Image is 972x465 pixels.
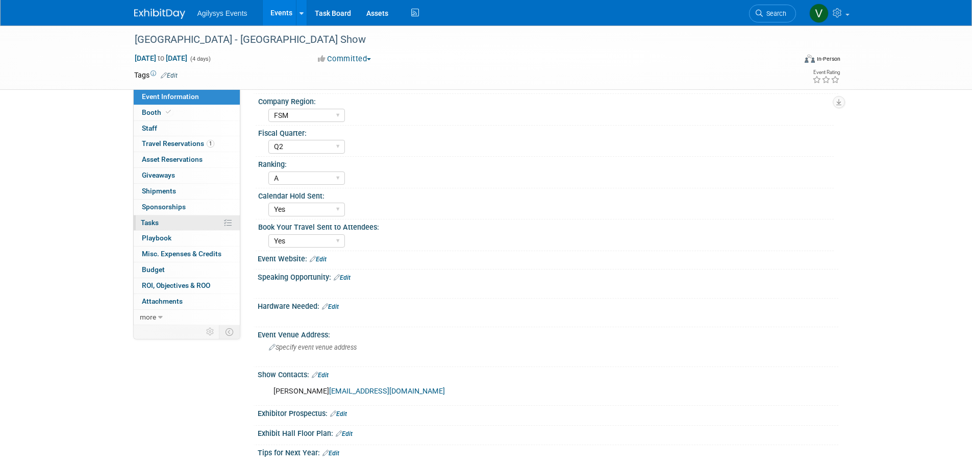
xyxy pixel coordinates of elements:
[142,265,165,274] span: Budget
[166,109,171,115] i: Booth reservation complete
[156,54,166,62] span: to
[131,31,781,49] div: [GEOGRAPHIC_DATA] - [GEOGRAPHIC_DATA] Show
[142,171,175,179] span: Giveaways
[322,450,339,457] a: Edit
[142,155,203,163] span: Asset Reservations
[763,10,786,17] span: Search
[142,250,221,258] span: Misc. Expenses & Credits
[134,70,178,80] td: Tags
[189,56,211,62] span: (4 days)
[258,299,838,312] div: Hardware Needed:
[258,406,838,419] div: Exhibitor Prospectus:
[334,274,351,281] a: Edit
[141,218,159,227] span: Tasks
[330,410,347,418] a: Edit
[134,231,240,246] a: Playbook
[336,430,353,437] a: Edit
[258,270,838,283] div: Speaking Opportunity:
[258,126,834,138] div: Fiscal Quarter:
[197,9,247,17] span: Agilysys Events
[134,105,240,120] a: Booth
[310,256,327,263] a: Edit
[134,9,185,19] img: ExhibitDay
[134,215,240,231] a: Tasks
[140,313,156,321] span: more
[142,297,183,305] span: Attachments
[749,5,796,22] a: Search
[134,54,188,63] span: [DATE] [DATE]
[736,53,841,68] div: Event Format
[322,303,339,310] a: Edit
[142,92,199,101] span: Event Information
[258,219,834,232] div: Book Your Travel Sent to Attendees:
[809,4,829,23] img: Vaitiare Munoz
[142,139,214,148] span: Travel Reservations
[202,325,219,338] td: Personalize Event Tab Strip
[134,152,240,167] a: Asset Reservations
[134,89,240,105] a: Event Information
[134,136,240,152] a: Travel Reservations1
[258,327,838,340] div: Event Venue Address:
[134,121,240,136] a: Staff
[219,325,240,338] td: Toggle Event Tabs
[142,281,210,289] span: ROI, Objectives & ROO
[258,188,834,201] div: Calendar Hold Sent:
[134,184,240,199] a: Shipments
[258,94,834,107] div: Company Region:
[816,55,840,63] div: In-Person
[258,251,838,264] div: Event Website:
[258,426,838,439] div: Exhibit Hall Floor Plan:
[266,381,726,402] div: [PERSON_NAME]
[142,108,173,116] span: Booth
[142,187,176,195] span: Shipments
[269,344,357,351] span: Specify event venue address
[134,310,240,325] a: more
[329,387,445,396] a: [EMAIL_ADDRESS][DOMAIN_NAME]
[258,367,838,380] div: Show Contacts:
[312,372,329,379] a: Edit
[142,124,157,132] span: Staff
[314,54,375,64] button: Committed
[207,140,214,148] span: 1
[134,262,240,278] a: Budget
[161,72,178,79] a: Edit
[805,55,815,63] img: Format-Inperson.png
[134,247,240,262] a: Misc. Expenses & Credits
[134,200,240,215] a: Sponsorships
[134,278,240,293] a: ROI, Objectives & ROO
[142,203,186,211] span: Sponsorships
[258,445,838,458] div: Tips for Next Year:
[258,157,834,169] div: Ranking:
[134,294,240,309] a: Attachments
[812,70,840,75] div: Event Rating
[134,168,240,183] a: Giveaways
[142,234,171,242] span: Playbook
